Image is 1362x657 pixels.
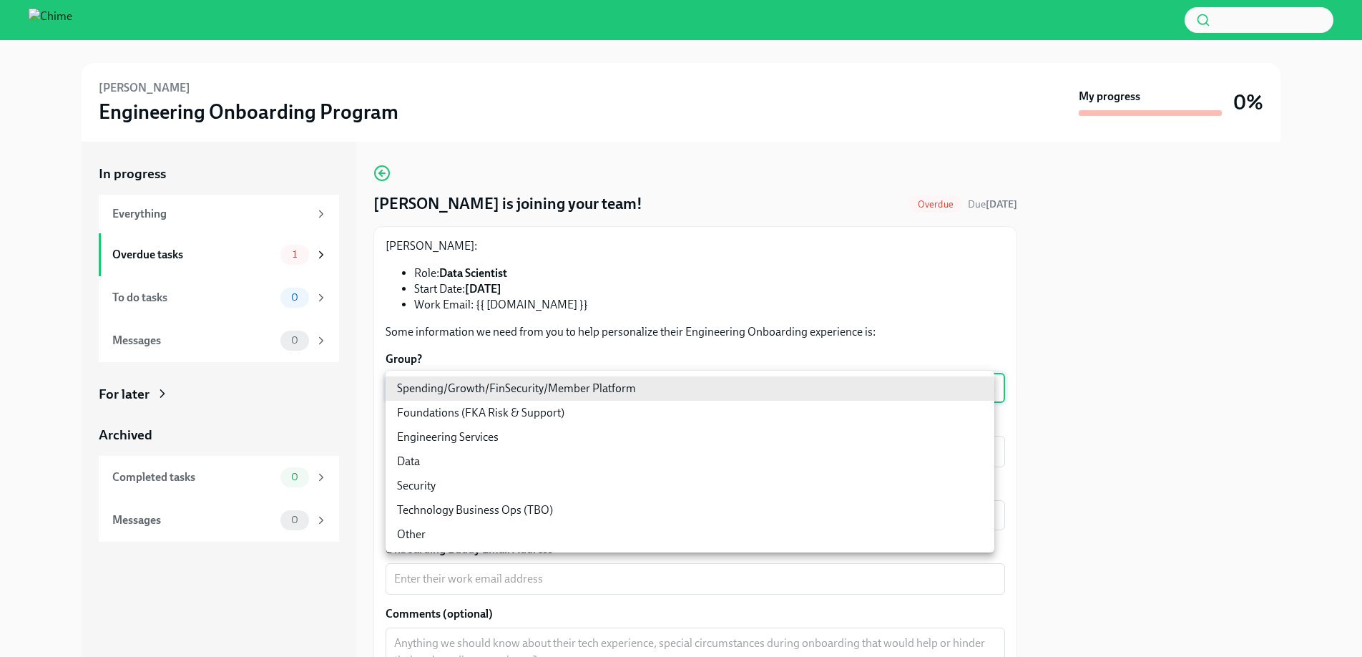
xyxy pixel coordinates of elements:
[386,474,994,498] li: Security
[386,425,994,449] li: Engineering Services
[386,449,994,474] li: Data
[386,522,994,547] li: Other
[386,498,994,522] li: Technology Business Ops (TBO)
[386,376,994,401] li: Spending/Growth/FinSecurity/Member Platform
[386,401,994,425] li: Foundations (FKA Risk & Support)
